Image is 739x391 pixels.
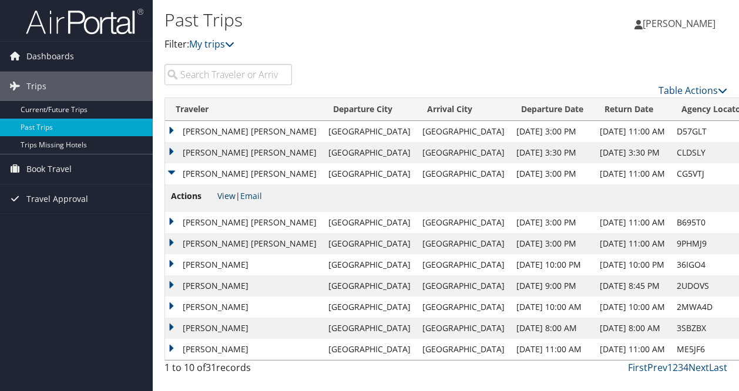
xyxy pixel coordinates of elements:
[189,38,234,50] a: My trips
[510,296,594,318] td: [DATE] 10:00 AM
[165,318,323,339] td: [PERSON_NAME]
[206,361,216,374] span: 31
[683,361,688,374] a: 4
[165,296,323,318] td: [PERSON_NAME]
[165,98,323,121] th: Traveler: activate to sort column ascending
[164,8,540,32] h1: Past Trips
[416,254,510,275] td: [GEOGRAPHIC_DATA]
[240,190,262,201] a: Email
[164,360,292,380] div: 1 to 10 of records
[323,142,416,163] td: [GEOGRAPHIC_DATA]
[628,361,647,374] a: First
[323,98,416,121] th: Departure City: activate to sort column ascending
[709,361,727,374] a: Last
[594,212,671,233] td: [DATE] 11:00 AM
[165,142,323,163] td: [PERSON_NAME] [PERSON_NAME]
[165,275,323,296] td: [PERSON_NAME]
[171,190,215,203] span: Actions
[510,98,594,121] th: Departure Date: activate to sort column ascending
[647,361,667,374] a: Prev
[416,142,510,163] td: [GEOGRAPHIC_DATA]
[673,361,678,374] a: 2
[416,275,510,296] td: [GEOGRAPHIC_DATA]
[323,212,416,233] td: [GEOGRAPHIC_DATA]
[510,212,594,233] td: [DATE] 3:00 PM
[323,296,416,318] td: [GEOGRAPHIC_DATA]
[510,318,594,339] td: [DATE] 8:00 AM
[594,339,671,360] td: [DATE] 11:00 AM
[165,121,323,142] td: [PERSON_NAME] [PERSON_NAME]
[594,318,671,339] td: [DATE] 8:00 AM
[594,233,671,254] td: [DATE] 11:00 AM
[416,98,510,121] th: Arrival City: activate to sort column ascending
[323,318,416,339] td: [GEOGRAPHIC_DATA]
[26,42,74,71] span: Dashboards
[416,212,510,233] td: [GEOGRAPHIC_DATA]
[26,72,46,101] span: Trips
[510,233,594,254] td: [DATE] 3:00 PM
[165,233,323,254] td: [PERSON_NAME] [PERSON_NAME]
[323,254,416,275] td: [GEOGRAPHIC_DATA]
[323,163,416,184] td: [GEOGRAPHIC_DATA]
[323,275,416,296] td: [GEOGRAPHIC_DATA]
[416,296,510,318] td: [GEOGRAPHIC_DATA]
[416,339,510,360] td: [GEOGRAPHIC_DATA]
[217,190,236,201] a: View
[510,142,594,163] td: [DATE] 3:30 PM
[416,233,510,254] td: [GEOGRAPHIC_DATA]
[594,296,671,318] td: [DATE] 10:00 AM
[323,233,416,254] td: [GEOGRAPHIC_DATA]
[678,361,683,374] a: 3
[165,163,323,184] td: [PERSON_NAME] [PERSON_NAME]
[510,254,594,275] td: [DATE] 10:00 PM
[510,339,594,360] td: [DATE] 11:00 AM
[594,163,671,184] td: [DATE] 11:00 AM
[510,121,594,142] td: [DATE] 3:00 PM
[323,339,416,360] td: [GEOGRAPHIC_DATA]
[594,98,671,121] th: Return Date: activate to sort column ascending
[416,163,510,184] td: [GEOGRAPHIC_DATA]
[26,8,143,35] img: airportal-logo.png
[416,318,510,339] td: [GEOGRAPHIC_DATA]
[510,275,594,296] td: [DATE] 9:00 PM
[165,254,323,275] td: [PERSON_NAME]
[416,121,510,142] td: [GEOGRAPHIC_DATA]
[164,37,540,52] p: Filter:
[594,254,671,275] td: [DATE] 10:00 PM
[323,121,416,142] td: [GEOGRAPHIC_DATA]
[594,121,671,142] td: [DATE] 11:00 AM
[643,17,716,30] span: [PERSON_NAME]
[688,361,709,374] a: Next
[594,275,671,296] td: [DATE] 8:45 PM
[164,64,292,85] input: Search Traveler or Arrival City
[634,6,727,41] a: [PERSON_NAME]
[594,142,671,163] td: [DATE] 3:30 PM
[26,154,72,184] span: Book Travel
[510,163,594,184] td: [DATE] 3:00 PM
[667,361,673,374] a: 1
[165,212,323,233] td: [PERSON_NAME] [PERSON_NAME]
[659,84,727,97] a: Table Actions
[217,190,262,201] span: |
[165,339,323,360] td: [PERSON_NAME]
[26,184,88,214] span: Travel Approval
